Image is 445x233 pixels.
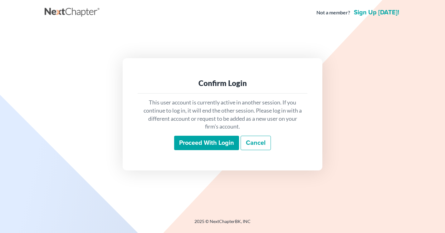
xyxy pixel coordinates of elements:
[353,9,400,16] a: Sign up [DATE]!
[174,136,239,150] input: Proceed with login
[45,218,400,230] div: 2025 © NextChapterBK, INC
[143,78,302,88] div: Confirm Login
[316,9,350,16] strong: Not a member?
[241,136,271,150] a: Cancel
[143,99,302,131] p: This user account is currently active in another session. If you continue to log in, it will end ...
